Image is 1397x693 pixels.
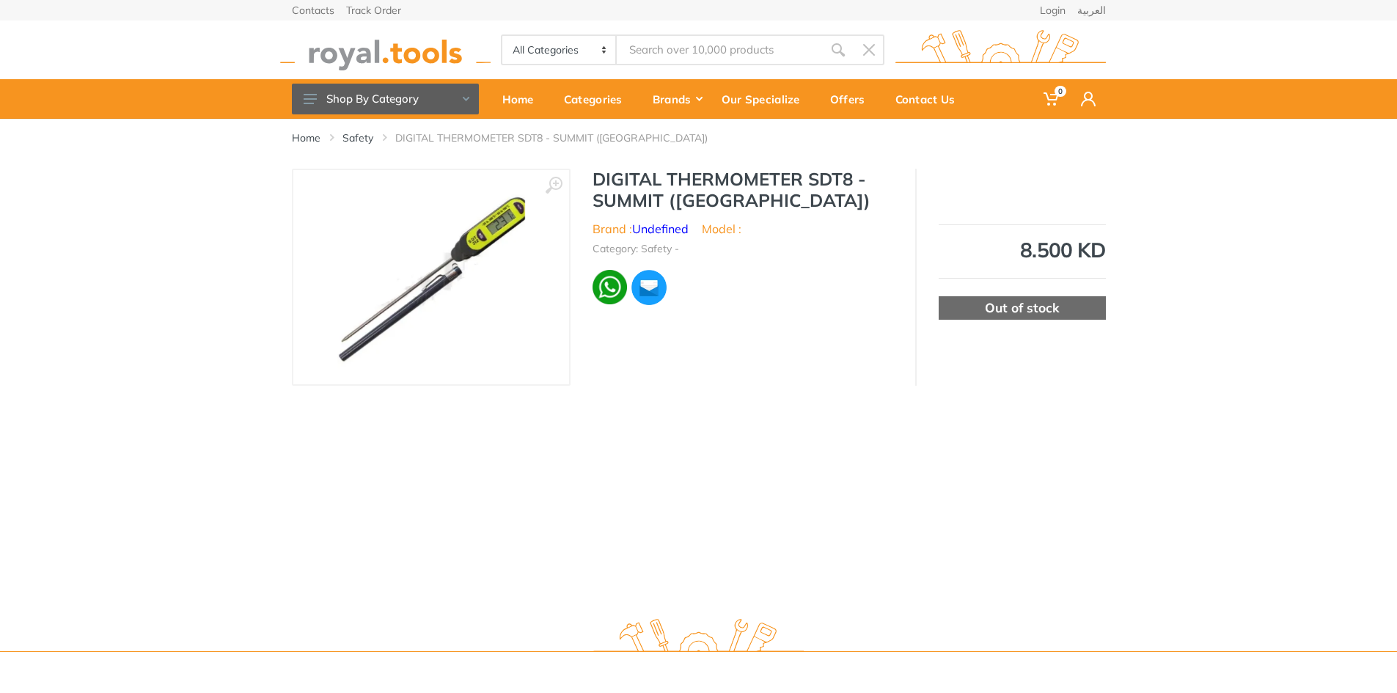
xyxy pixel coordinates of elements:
img: royal.tools Logo [593,619,804,659]
div: Offers [820,84,885,114]
select: Category [502,36,617,64]
li: Category: Safety - [593,241,679,257]
a: Home [292,131,320,145]
button: Shop By Category [292,84,479,114]
h1: DIGITAL THERMOMETER SDT8 - SUMMIT ([GEOGRAPHIC_DATA]) [593,169,893,211]
div: Categories [554,84,642,114]
div: Home [492,84,554,114]
a: Undefined [632,221,689,236]
img: ma.webp [630,268,668,307]
div: 8.500 KD [939,240,1106,260]
img: royal.tools Logo [895,30,1106,70]
a: Contacts [292,5,334,15]
img: Undefined [1062,176,1106,213]
li: DIGITAL THERMOMETER SDT8 - SUMMIT ([GEOGRAPHIC_DATA]) [395,131,730,145]
a: Home [492,79,554,119]
input: Site search [617,34,822,65]
div: Brands [642,84,711,114]
div: Our Specialize [711,84,820,114]
img: Royal Tools - DIGITAL THERMOMETER SDT8 - SUMMIT (KOREA) [337,185,524,370]
img: royal.tools Logo [280,30,491,70]
nav: breadcrumb [292,131,1106,145]
img: wa.webp [593,270,627,304]
a: Contact Us [885,79,975,119]
a: Our Specialize [711,79,820,119]
span: 0 [1055,86,1066,97]
a: 0 [1033,79,1071,119]
a: Login [1040,5,1066,15]
a: Track Order [346,5,401,15]
a: العربية [1077,5,1106,15]
a: Categories [554,79,642,119]
div: Contact Us [885,84,975,114]
li: Brand : [593,220,689,238]
a: Safety [342,131,373,145]
li: Model : [702,220,741,238]
a: Offers [820,79,885,119]
div: Out of stock [939,296,1106,320]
